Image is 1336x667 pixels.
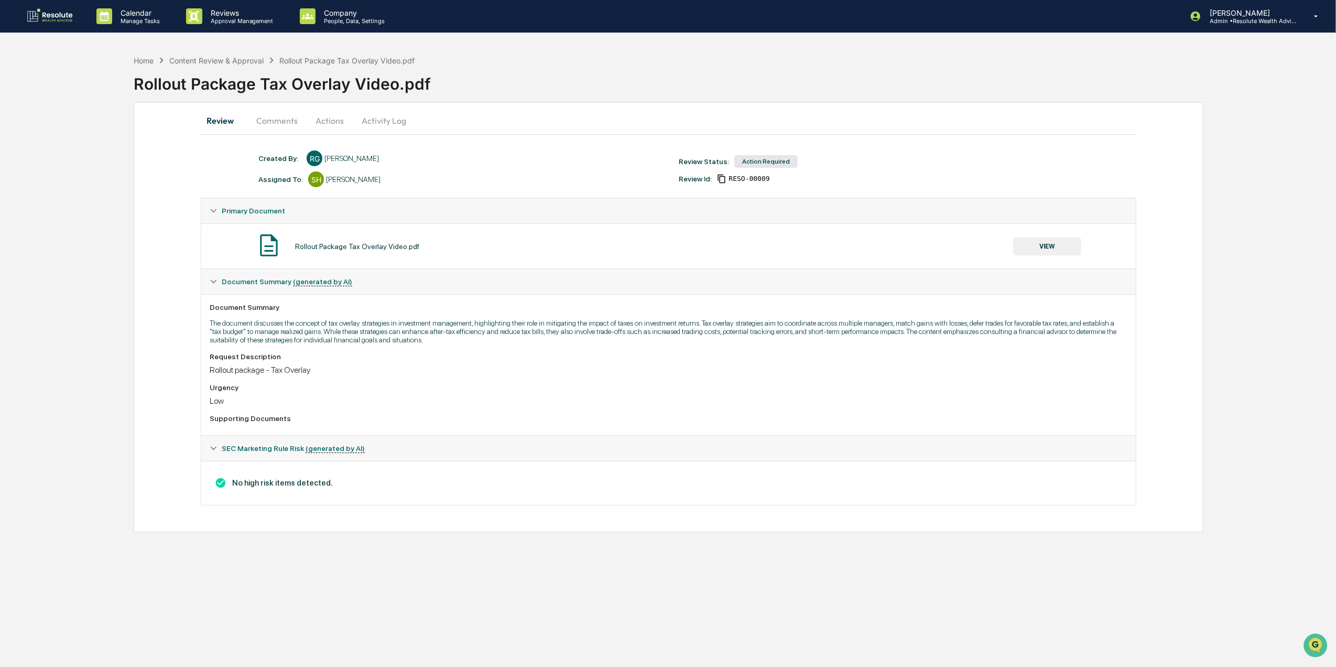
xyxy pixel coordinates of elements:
[295,242,419,251] div: Rollout Package Tax Overlay Video.pdf
[201,223,1135,268] div: Primary Document
[10,81,29,100] img: 1746055101610-c473b297-6a78-478c-a979-82029cc54cd1
[202,17,279,25] p: Approval Management
[316,17,390,25] p: People, Data, Settings
[210,396,1127,406] div: Low
[134,66,1336,93] div: Rollout Package Tax Overlay Video.pdf
[293,277,352,286] u: (generated by AI)
[210,365,1127,375] div: Rollout package - Tax Overlay
[72,128,134,147] a: 🗄️Attestations
[1201,17,1299,25] p: Admin • Resolute Wealth Advisor
[324,154,379,163] div: [PERSON_NAME]
[210,414,1127,423] div: Supporting Documents
[210,352,1127,361] div: Request Description
[210,319,1127,344] p: The document discusses the concept of tax overlay strategies in investment management, highlighti...
[210,477,1127,489] h3: No high risk items detected.
[178,84,191,96] button: Start new chat
[201,198,1135,223] div: Primary Document
[112,8,165,17] p: Calendar
[201,436,1135,461] div: SEC Marketing Rule Risk (generated by AI)
[21,153,66,163] span: Data Lookup
[307,150,322,166] div: RG
[10,154,19,162] div: 🔎
[25,8,75,25] img: logo
[202,8,279,17] p: Reviews
[10,23,191,39] p: How can we help?
[74,178,127,186] a: Powered byPylon
[201,108,1136,133] div: secondary tabs example
[316,8,390,17] p: Company
[256,232,282,259] img: Document Icon
[201,269,1135,294] div: Document Summary (generated by AI)
[353,108,415,133] button: Activity Log
[326,175,381,184] div: [PERSON_NAME]
[222,207,285,215] span: Primary Document
[729,175,769,183] span: 9fc7e1ee-6f9f-4f8e-9a33-4f6597269bc7
[248,108,306,133] button: Comments
[308,171,324,187] div: SH
[10,134,19,142] div: 🖐️
[679,175,712,183] div: Review Id:
[201,108,248,133] button: Review
[1013,238,1081,255] button: VIEW
[210,303,1127,311] div: Document Summary
[6,148,70,167] a: 🔎Data Lookup
[306,444,365,453] u: (generated by AI)
[169,56,264,65] div: Content Review & Approval
[306,108,353,133] button: Actions
[201,461,1135,505] div: Document Summary (generated by AI)
[1302,632,1331,661] iframe: Open customer support
[112,17,165,25] p: Manage Tasks
[222,444,365,453] span: SEC Marketing Rule Risk
[258,154,301,163] div: Created By: ‎ ‎
[76,134,84,142] div: 🗄️
[36,81,172,91] div: Start new chat
[6,128,72,147] a: 🖐️Preclearance
[279,56,415,65] div: Rollout Package Tax Overlay Video.pdf
[222,277,352,286] span: Document Summary
[86,133,130,143] span: Attestations
[21,133,68,143] span: Preclearance
[36,91,133,100] div: We're available if you need us!
[134,56,154,65] div: Home
[679,157,729,166] div: Review Status:
[210,383,1127,392] div: Urgency
[201,294,1135,435] div: Document Summary (generated by AI)
[104,178,127,186] span: Pylon
[734,155,798,168] div: Action Required
[258,175,303,184] div: Assigned To:
[1201,8,1299,17] p: [PERSON_NAME]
